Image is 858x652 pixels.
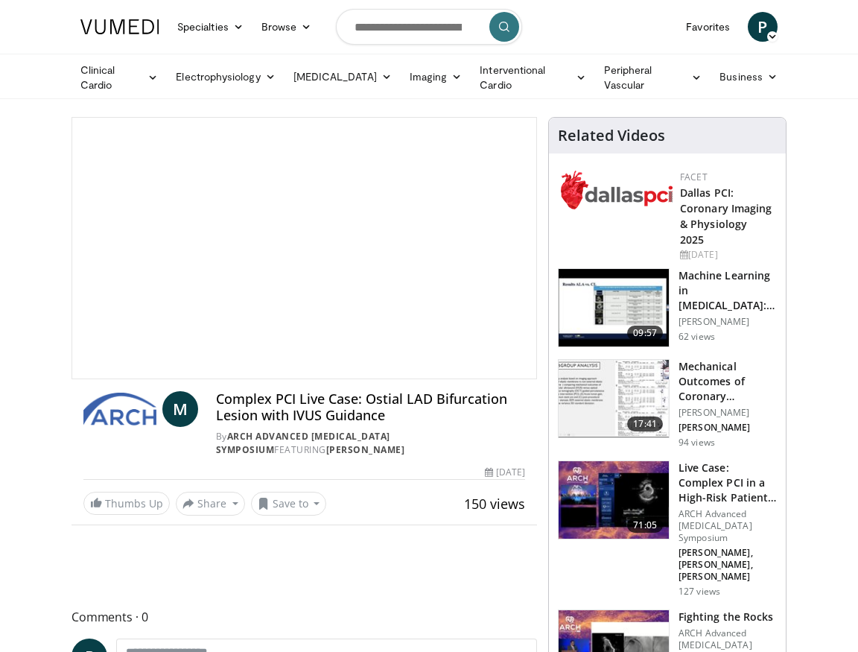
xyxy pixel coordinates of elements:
p: ARCH Advanced [MEDICAL_DATA] Symposium [679,508,777,544]
span: 71:05 [627,518,663,533]
a: Business [711,62,786,92]
h3: Mechanical Outcomes of Coronary [MEDICAL_DATA] Guided by Intravascular Ult… [679,359,777,404]
a: FACET [680,171,708,183]
p: 62 views [679,331,715,343]
h4: Related Videos [558,127,665,145]
a: 09:57 Machine Learning in [MEDICAL_DATA]: Validating Automated L… [PERSON_NAME] 62 views [558,268,777,347]
p: [PERSON_NAME] [679,422,777,434]
a: Interventional Cardio [471,63,595,92]
a: Browse [252,12,321,42]
h3: Fighting the Rocks [679,610,777,624]
a: M [162,391,198,427]
img: dbc57014-4fed-40a4-b065-0a295dfecc67.150x105_q85_crop-smart_upscale.jpg [559,269,669,346]
div: By FEATURING [216,430,525,457]
p: [PERSON_NAME] [679,407,777,419]
a: 71:05 Live Case: Complex PCI in a High-Risk Patient With Recurrent VT and … ARCH Advanced [MEDICA... [558,460,777,598]
a: Clinical Cardio [71,63,167,92]
a: Electrophysiology [167,62,284,92]
a: Peripheral Vascular [595,63,711,92]
span: Comments 0 [71,607,537,627]
a: Imaging [401,62,471,92]
a: Dallas PCI: Coronary Imaging & Physiology 2025 [680,186,772,247]
button: Save to [251,492,327,516]
span: 09:57 [627,326,663,341]
img: ARCH Advanced Revascularization Symposium [83,391,156,427]
a: Favorites [677,12,739,42]
img: 42ac8378-122f-4df8-accf-ae8b954088aa.150x105_q85_crop-smart_upscale.jpg [559,360,669,437]
a: 17:41 Mechanical Outcomes of Coronary [MEDICAL_DATA] Guided by Intravascular Ult… [PERSON_NAME] [... [558,359,777,449]
img: c2324efa-b5b1-4350-b7b3-cf0153a23e31.150x105_q85_crop-smart_upscale.jpg [559,461,669,539]
video-js: Video Player [72,118,536,379]
h3: Live Case: Complex PCI in a High-Risk Patient With Recurrent VT and … [679,460,777,505]
h4: Complex PCI Live Case: Ostial LAD Bifurcation Lesion with IVUS Guidance [216,391,525,423]
span: 150 views [464,495,525,513]
a: ARCH Advanced [MEDICAL_DATA] Symposium [216,430,390,456]
p: 94 views [679,437,715,449]
p: [PERSON_NAME], [PERSON_NAME], [PERSON_NAME] [679,547,777,583]
a: [PERSON_NAME] [326,443,405,456]
img: 939357b5-304e-4393-95de-08c51a3c5e2a.png.150x105_q85_autocrop_double_scale_upscale_version-0.2.png [561,171,673,209]
input: Search topics, interventions [336,9,522,45]
button: Share [176,492,245,516]
img: VuMedi Logo [80,19,159,34]
a: [MEDICAL_DATA] [285,62,401,92]
p: 127 views [679,586,720,598]
a: P [748,12,778,42]
h3: Machine Learning in [MEDICAL_DATA]: Validating Automated L… [679,268,777,313]
span: 17:41 [627,417,663,431]
p: [PERSON_NAME] [679,316,777,328]
iframe: Advertisement [192,534,416,572]
div: [DATE] [485,466,525,479]
div: [DATE] [680,248,774,262]
a: Thumbs Up [83,492,170,515]
a: Specialties [168,12,252,42]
